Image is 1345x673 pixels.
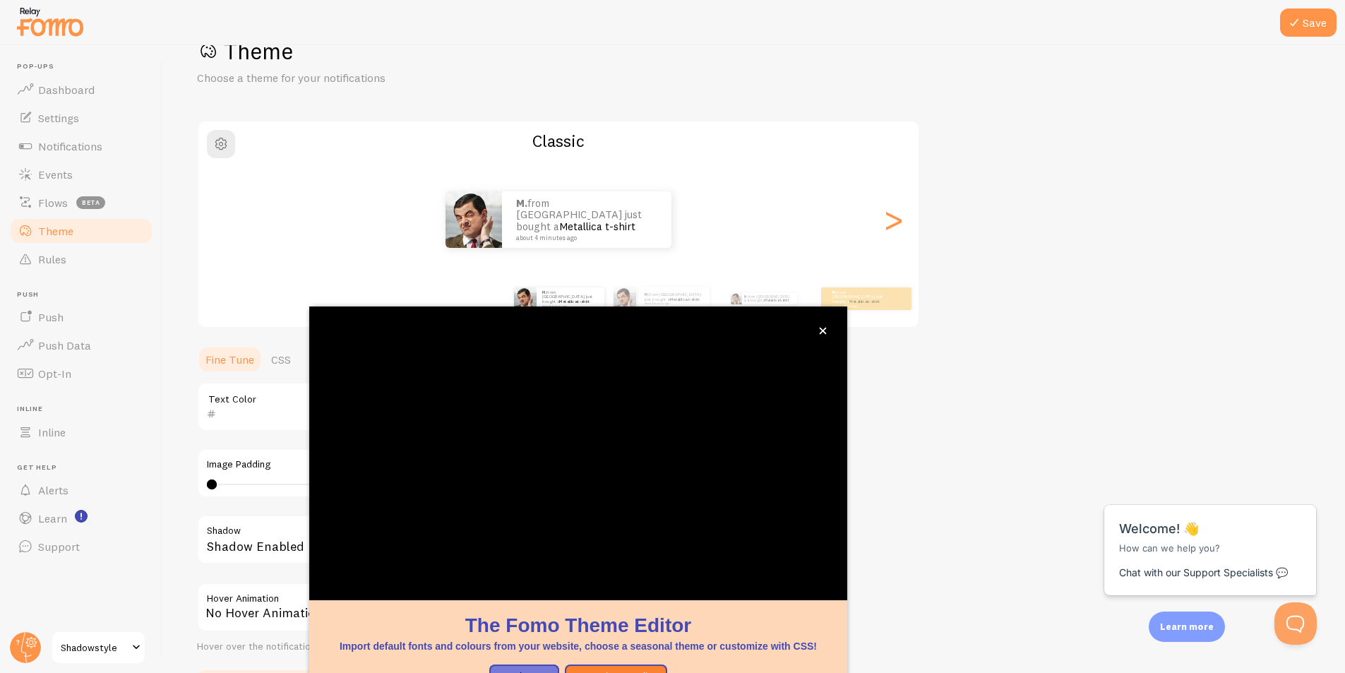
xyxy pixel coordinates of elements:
[832,290,889,307] p: from [GEOGRAPHIC_DATA] just bought a
[38,511,67,525] span: Learn
[75,510,88,523] svg: <p>Watch New Feature Tutorials!</p>
[197,583,621,632] div: No Hover Animation
[765,298,789,302] a: Metallica t-shirt
[17,405,154,414] span: Inline
[326,639,830,653] p: Import default fonts and colours from your website, choose a seasonal theme or customize with CSS!
[8,160,154,189] a: Events
[614,287,636,310] img: Fomo
[559,220,635,233] a: Metallica t-shirt
[38,196,68,210] span: Flows
[17,463,154,472] span: Get Help
[1160,620,1214,633] p: Learn more
[8,303,154,331] a: Push
[38,540,80,554] span: Support
[8,331,154,359] a: Push Data
[326,612,830,639] h1: The Fomo Theme Editor
[516,234,653,242] small: about 4 minutes ago
[559,299,590,304] a: Metallica t-shirt
[885,169,902,270] div: Next slide
[38,367,71,381] span: Opt-In
[730,293,741,304] img: Fomo
[516,196,527,210] strong: M.
[645,292,649,297] strong: M.
[197,641,621,653] div: Hover over the notification for preview
[645,302,703,305] small: about 4 minutes ago
[38,139,102,153] span: Notifications
[61,639,128,656] span: Shadowstyle
[197,37,1311,66] h1: Theme
[15,4,85,40] img: fomo-relay-logo-orange.svg
[832,304,887,307] small: about 4 minutes ago
[8,104,154,132] a: Settings
[38,338,91,352] span: Push Data
[51,631,146,665] a: Shadowstyle
[645,292,704,305] p: from [GEOGRAPHIC_DATA] just bought a
[1097,470,1325,602] iframe: Help Scout Beacon - Messages and Notifications
[17,290,154,299] span: Push
[38,310,64,324] span: Push
[38,252,66,266] span: Rules
[8,189,154,217] a: Flows beta
[8,76,154,104] a: Dashboard
[8,418,154,446] a: Inline
[8,504,154,532] a: Learn
[76,196,105,209] span: beta
[849,299,880,304] a: Metallica t-shirt
[744,294,748,299] strong: M.
[197,70,536,86] p: Choose a theme for your notifications
[8,217,154,245] a: Theme
[8,532,154,561] a: Support
[263,345,299,374] a: CSS
[197,345,263,374] a: Fine Tune
[8,132,154,160] a: Notifications
[38,167,73,181] span: Events
[542,304,597,307] small: about 4 minutes ago
[446,191,502,248] img: Fomo
[1274,602,1317,645] iframe: Help Scout Beacon - Open
[8,359,154,388] a: Opt-In
[38,425,66,439] span: Inline
[198,130,919,152] h2: Classic
[669,296,700,302] a: Metallica t-shirt
[8,476,154,504] a: Alerts
[207,458,611,471] label: Image Padding
[815,323,830,338] button: close,
[832,290,837,295] strong: M.
[17,62,154,71] span: Pop-ups
[744,293,791,304] p: from [GEOGRAPHIC_DATA] just bought a
[38,224,73,238] span: Theme
[38,483,68,497] span: Alerts
[1149,612,1225,642] div: Learn more
[38,83,95,97] span: Dashboard
[197,515,621,566] div: Shadow Enabled
[542,290,546,295] strong: M.
[542,290,599,307] p: from [GEOGRAPHIC_DATA] just bought a
[516,198,657,242] p: from [GEOGRAPHIC_DATA] just bought a
[38,111,79,125] span: Settings
[8,245,154,273] a: Rules
[514,287,537,310] img: Fomo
